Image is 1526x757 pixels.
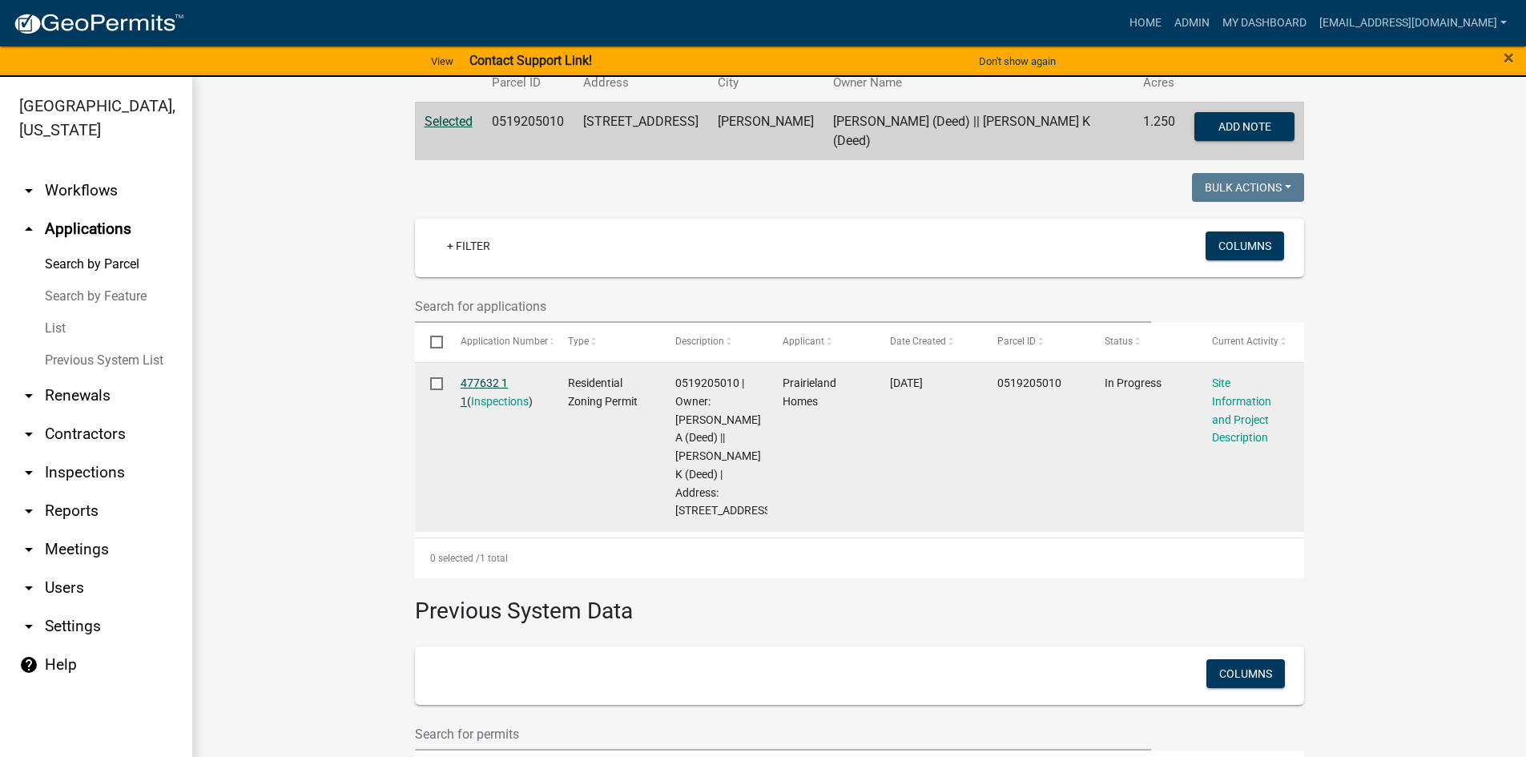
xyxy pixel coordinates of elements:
div: ( ) [461,374,538,411]
span: Date Created [890,336,946,347]
th: Parcel ID [482,64,574,102]
a: Site Information and Project Description [1212,376,1271,444]
a: 477632 1 1 [461,376,508,408]
span: Parcel ID [997,336,1036,347]
datatable-header-cell: Current Activity [1197,323,1304,361]
span: Type [568,336,589,347]
span: 0 selected / [430,553,480,564]
th: Address [574,64,708,102]
i: arrow_drop_up [19,219,38,239]
i: arrow_drop_down [19,578,38,598]
a: Inspections [471,395,529,408]
datatable-header-cell: Applicant [767,323,875,361]
span: 09/12/2025 [890,376,923,389]
td: [PERSON_NAME] (Deed) || [PERSON_NAME] K (Deed) [823,102,1133,160]
input: Search for permits [415,718,1152,751]
th: City [708,64,823,102]
span: Add Note [1218,119,1270,132]
i: arrow_drop_down [19,501,38,521]
button: Don't show again [972,48,1062,74]
button: Columns [1206,659,1285,688]
datatable-header-cell: Date Created [875,323,982,361]
a: My Dashboard [1216,8,1313,38]
td: 1.250 [1133,102,1185,160]
i: arrow_drop_down [19,425,38,444]
a: + Filter [434,232,503,260]
span: Status [1105,336,1133,347]
i: arrow_drop_down [19,386,38,405]
span: Residential Zoning Permit [568,376,638,408]
td: 0519205010 [482,102,574,160]
span: 0519205010 | Owner: VISEK, CALLIE A (Deed) || GREEN, CYDNEY K (Deed) | Address: 5592 HARVEST RD [675,376,774,517]
div: 1 total [415,538,1304,578]
i: help [19,655,38,674]
datatable-header-cell: Parcel ID [982,323,1089,361]
i: arrow_drop_down [19,463,38,482]
strong: Contact Support Link! [469,53,592,68]
span: Description [675,336,724,347]
td: [PERSON_NAME] [708,102,823,160]
input: Search for applications [415,290,1152,323]
a: [EMAIL_ADDRESS][DOMAIN_NAME] [1313,8,1513,38]
a: Selected [425,114,473,129]
datatable-header-cell: Select [415,323,445,361]
button: Bulk Actions [1192,173,1304,202]
span: Applicant [783,336,824,347]
button: Close [1504,48,1514,67]
span: 0519205010 [997,376,1061,389]
datatable-header-cell: Status [1089,323,1197,361]
i: arrow_drop_down [19,540,38,559]
h3: Previous System Data [415,578,1304,628]
span: Current Activity [1212,336,1278,347]
datatable-header-cell: Type [553,323,660,361]
datatable-header-cell: Application Number [445,323,553,361]
th: Acres [1133,64,1185,102]
i: arrow_drop_down [19,617,38,636]
span: Application Number [461,336,548,347]
button: Add Note [1194,112,1294,141]
span: Prairieland Homes [783,376,836,408]
a: Admin [1168,8,1216,38]
datatable-header-cell: Description [660,323,767,361]
button: Columns [1206,232,1284,260]
td: [STREET_ADDRESS] [574,102,708,160]
th: Owner Name [823,64,1133,102]
span: × [1504,46,1514,69]
a: Home [1123,8,1168,38]
i: arrow_drop_down [19,181,38,200]
a: View [425,48,460,74]
span: In Progress [1105,376,1162,389]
